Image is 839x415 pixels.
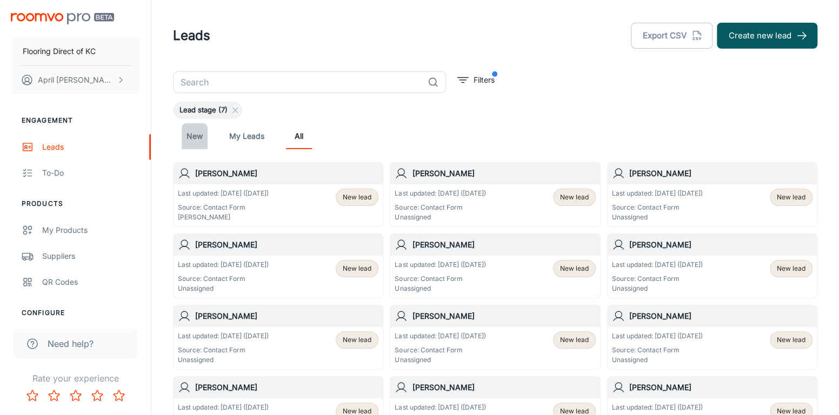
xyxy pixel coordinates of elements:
[343,192,371,202] span: New lead
[395,331,485,341] p: Last updated: [DATE] ([DATE])
[612,284,703,293] p: Unassigned
[777,335,805,345] span: New lead
[173,162,383,227] a: [PERSON_NAME]Last updated: [DATE] ([DATE])Source: Contact Form[PERSON_NAME]New lead
[195,381,378,393] h6: [PERSON_NAME]
[777,264,805,273] span: New lead
[173,105,234,116] span: Lead stage (7)
[612,212,703,222] p: Unassigned
[560,335,589,345] span: New lead
[22,385,43,406] button: Rate 1 star
[455,71,497,89] button: filter
[412,239,595,251] h6: [PERSON_NAME]
[343,335,371,345] span: New lead
[182,123,208,149] a: New
[108,385,130,406] button: Rate 5 star
[395,203,485,212] p: Source: Contact Form
[777,192,805,202] span: New lead
[42,141,140,153] div: Leads
[560,264,589,273] span: New lead
[395,189,485,198] p: Last updated: [DATE] ([DATE])
[612,203,703,212] p: Source: Contact Form
[42,276,140,288] div: QR Codes
[42,250,140,262] div: Suppliers
[48,337,94,350] span: Need help?
[395,345,485,355] p: Source: Contact Form
[11,66,140,94] button: April [PERSON_NAME]
[23,45,96,57] p: Flooring Direct of KC
[395,403,485,412] p: Last updated: [DATE] ([DATE])
[42,167,140,179] div: To-do
[390,162,600,227] a: [PERSON_NAME]Last updated: [DATE] ([DATE])Source: Contact FormUnassignedNew lead
[178,403,269,412] p: Last updated: [DATE] ([DATE])
[612,260,703,270] p: Last updated: [DATE] ([DATE])
[395,212,485,222] p: Unassigned
[178,274,269,284] p: Source: Contact Form
[173,102,242,119] div: Lead stage (7)
[38,74,114,86] p: April [PERSON_NAME]
[612,355,703,365] p: Unassigned
[173,71,423,93] input: Search
[612,403,703,412] p: Last updated: [DATE] ([DATE])
[178,345,269,355] p: Source: Contact Form
[65,385,86,406] button: Rate 3 star
[178,189,269,198] p: Last updated: [DATE] ([DATE])
[229,123,264,149] a: My Leads
[178,355,269,365] p: Unassigned
[395,260,485,270] p: Last updated: [DATE] ([DATE])
[395,274,485,284] p: Source: Contact Form
[612,345,703,355] p: Source: Contact Form
[173,233,383,298] a: [PERSON_NAME]Last updated: [DATE] ([DATE])Source: Contact FormUnassignedNew lead
[631,23,713,49] button: Export CSV
[612,274,703,284] p: Source: Contact Form
[395,355,485,365] p: Unassigned
[390,233,600,298] a: [PERSON_NAME]Last updated: [DATE] ([DATE])Source: Contact FormUnassignedNew lead
[286,123,312,149] a: All
[11,13,114,24] img: Roomvo PRO Beta
[412,310,595,322] h6: [PERSON_NAME]
[412,381,595,393] h6: [PERSON_NAME]
[42,224,140,236] div: My Products
[607,233,817,298] a: [PERSON_NAME]Last updated: [DATE] ([DATE])Source: Contact FormUnassignedNew lead
[717,23,817,49] button: Create new lead
[195,239,378,251] h6: [PERSON_NAME]
[86,385,108,406] button: Rate 4 star
[560,192,589,202] span: New lead
[178,203,269,212] p: Source: Contact Form
[178,284,269,293] p: Unassigned
[629,168,813,179] h6: [PERSON_NAME]
[195,310,378,322] h6: [PERSON_NAME]
[343,264,371,273] span: New lead
[629,310,813,322] h6: [PERSON_NAME]
[195,168,378,179] h6: [PERSON_NAME]
[629,239,813,251] h6: [PERSON_NAME]
[607,162,817,227] a: [PERSON_NAME]Last updated: [DATE] ([DATE])Source: Contact FormUnassignedNew lead
[178,260,269,270] p: Last updated: [DATE] ([DATE])
[474,74,495,86] p: Filters
[178,331,269,341] p: Last updated: [DATE] ([DATE])
[612,189,703,198] p: Last updated: [DATE] ([DATE])
[390,305,600,370] a: [PERSON_NAME]Last updated: [DATE] ([DATE])Source: Contact FormUnassignedNew lead
[9,372,142,385] p: Rate your experience
[395,284,485,293] p: Unassigned
[178,212,269,222] p: [PERSON_NAME]
[43,385,65,406] button: Rate 2 star
[173,26,210,45] h1: Leads
[629,381,813,393] h6: [PERSON_NAME]
[607,305,817,370] a: [PERSON_NAME]Last updated: [DATE] ([DATE])Source: Contact FormUnassignedNew lead
[412,168,595,179] h6: [PERSON_NAME]
[612,331,703,341] p: Last updated: [DATE] ([DATE])
[173,305,383,370] a: [PERSON_NAME]Last updated: [DATE] ([DATE])Source: Contact FormUnassignedNew lead
[11,37,140,65] button: Flooring Direct of KC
